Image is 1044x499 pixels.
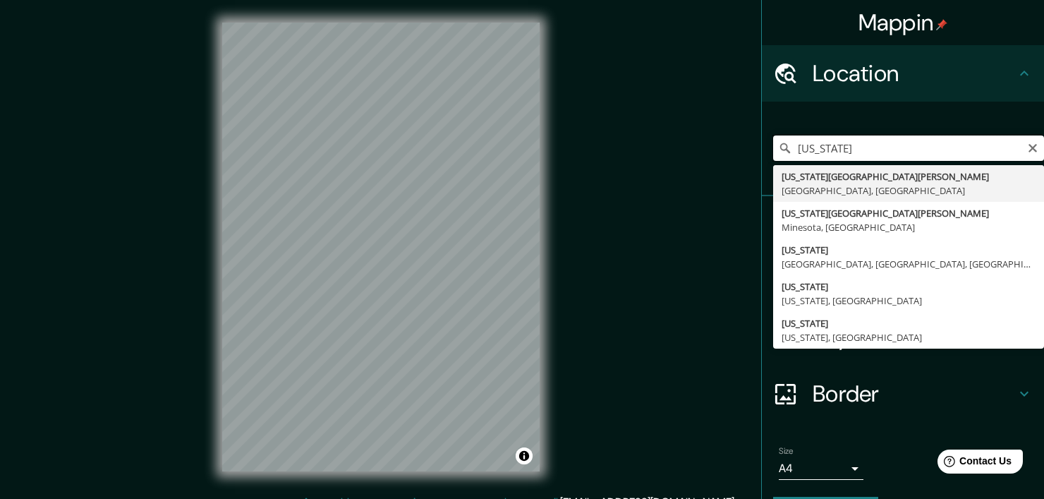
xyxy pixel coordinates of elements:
[782,169,1036,184] div: [US_STATE][GEOGRAPHIC_DATA][PERSON_NAME]
[918,444,1028,483] iframe: Help widget launcher
[222,23,540,471] canvas: Map
[762,309,1044,366] div: Layout
[516,447,533,464] button: Toggle attribution
[782,243,1036,257] div: [US_STATE]
[779,445,794,457] label: Size
[782,294,1036,308] div: [US_STATE], [GEOGRAPHIC_DATA]
[773,136,1044,161] input: Pick your city or area
[936,19,947,30] img: pin-icon.png
[782,220,1036,234] div: Minesota, [GEOGRAPHIC_DATA]
[813,380,1016,408] h4: Border
[782,279,1036,294] div: [US_STATE]
[779,457,863,480] div: A4
[782,206,1036,220] div: [US_STATE][GEOGRAPHIC_DATA][PERSON_NAME]
[782,184,1036,198] div: [GEOGRAPHIC_DATA], [GEOGRAPHIC_DATA]
[858,8,948,37] h4: Mappin
[782,330,1036,344] div: [US_STATE], [GEOGRAPHIC_DATA]
[782,257,1036,271] div: [GEOGRAPHIC_DATA], [GEOGRAPHIC_DATA], [GEOGRAPHIC_DATA]
[762,45,1044,102] div: Location
[813,59,1016,88] h4: Location
[813,323,1016,351] h4: Layout
[782,316,1036,330] div: [US_STATE]
[762,196,1044,253] div: Pins
[762,253,1044,309] div: Style
[762,366,1044,422] div: Border
[1027,140,1038,154] button: Clear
